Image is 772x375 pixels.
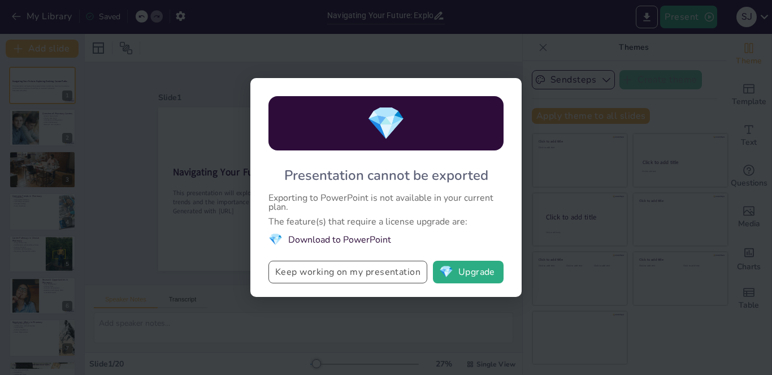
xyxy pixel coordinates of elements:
[268,193,504,212] div: Exporting to PowerPoint is not available in your current plan.
[284,166,488,184] div: Presentation cannot be exported
[268,232,504,247] li: Download to PowerPoint
[268,232,283,247] span: diamond
[268,217,504,226] div: The feature(s) that require a license upgrade are:
[366,102,406,145] span: diamond
[439,266,453,278] span: diamond
[268,261,427,283] button: Keep working on my presentation
[433,261,504,283] button: diamondUpgrade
